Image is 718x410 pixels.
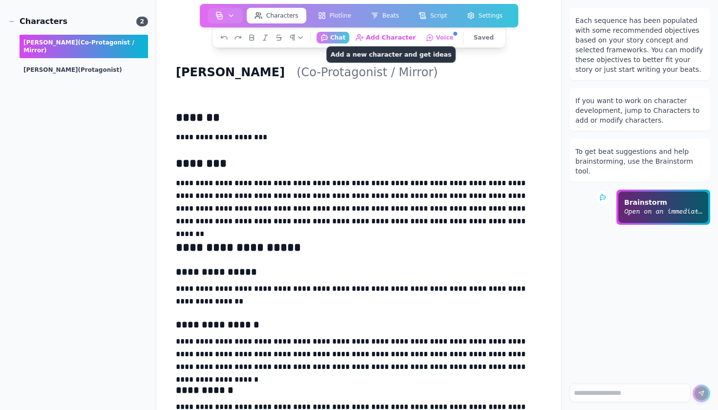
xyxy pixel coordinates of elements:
[363,8,407,23] button: Beats
[245,6,308,25] a: Characters
[308,6,361,25] a: Plotline
[624,207,702,217] p: Open on an immediate, high-stakes moment in the taxi that pays off the thumbnail/title.
[136,17,148,26] span: 2
[361,6,409,25] a: Beats
[20,62,148,78] div: [PERSON_NAME]
[8,16,67,27] div: Characters
[470,32,498,43] button: Saved
[293,63,442,82] h2: (Co-protagonist / Mirror)
[23,39,134,54] span: (Co-protagonist / Mirror)
[310,8,359,23] button: Plotline
[247,8,306,23] button: Characters
[20,35,148,58] div: [PERSON_NAME]
[327,46,456,63] span: Add a new character and get ideas
[459,8,510,23] button: Settings
[215,12,223,20] img: storyboard
[624,197,702,207] p: Brainstorm
[575,96,704,125] div: If you want to work on character development, jump to Characters to add or modify characters.
[352,31,420,43] button: Add CharacterAdd a new character and get ideas
[172,63,289,82] h1: [PERSON_NAME]
[317,32,349,43] button: Chat
[575,147,704,176] div: To get beat suggestions and help brainstorming, use the Brainstorm tool.
[422,32,457,43] button: Voice
[409,6,457,25] a: Script
[457,6,512,25] a: Settings
[78,66,122,73] span: (protagonist)
[411,8,455,23] button: Script
[575,16,704,74] div: Each sequence has been populated with some recommended objectives based on your story concept and...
